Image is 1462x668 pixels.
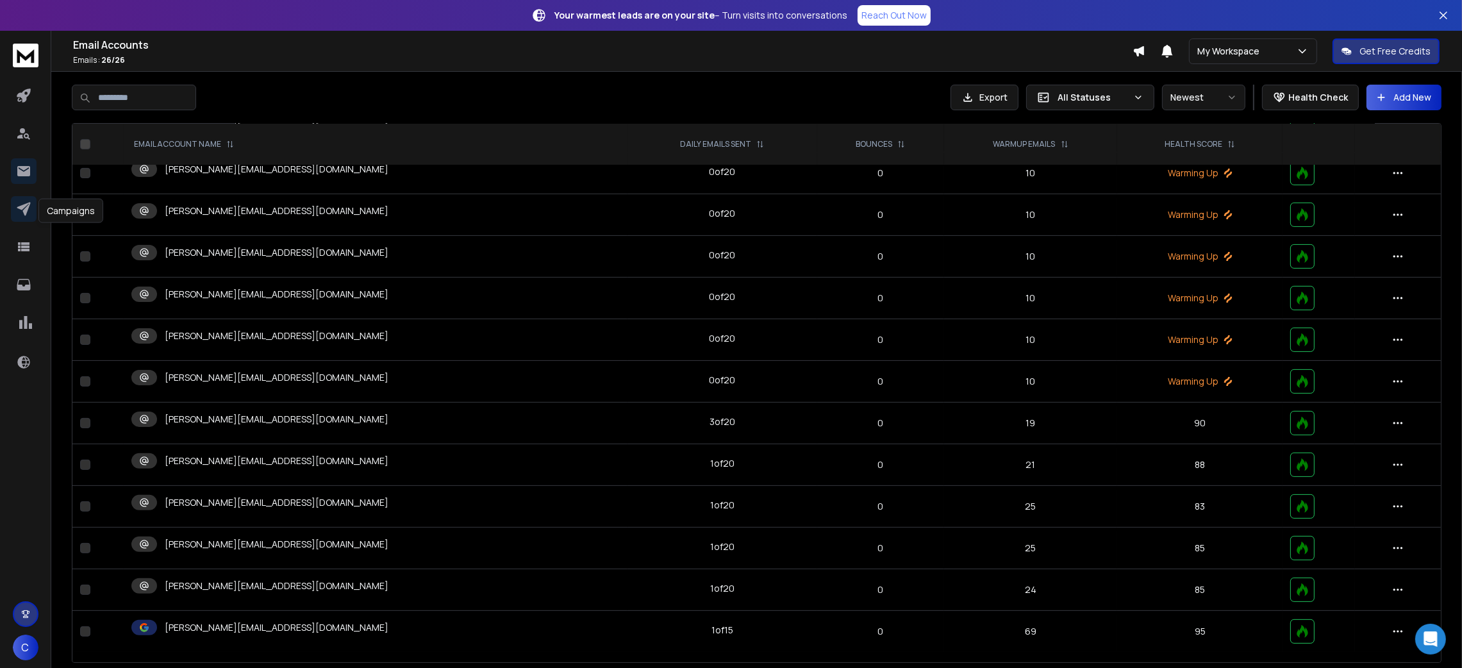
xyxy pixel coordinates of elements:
[1125,250,1275,263] p: Warming Up
[1125,333,1275,346] p: Warming Up
[951,85,1018,110] button: Export
[944,611,1117,653] td: 69
[554,9,715,21] strong: Your warmest leads are on your site
[101,54,125,65] span: 26 / 26
[709,374,735,387] div: 0 of 20
[1117,444,1283,486] td: 88
[1366,85,1441,110] button: Add New
[165,288,388,301] p: [PERSON_NAME][EMAIL_ADDRESS][DOMAIN_NAME]
[680,139,751,149] p: DAILY EMAILS SENT
[944,444,1117,486] td: 21
[709,165,735,178] div: 0 of 20
[944,528,1117,569] td: 25
[944,569,1117,611] td: 24
[165,371,388,384] p: [PERSON_NAME][EMAIL_ADDRESS][DOMAIN_NAME]
[73,55,1133,65] p: Emails :
[1288,91,1348,104] p: Health Check
[165,455,388,467] p: [PERSON_NAME][EMAIL_ADDRESS][DOMAIN_NAME]
[1117,528,1283,569] td: 85
[165,205,388,217] p: [PERSON_NAME][EMAIL_ADDRESS][DOMAIN_NAME]
[944,278,1117,319] td: 10
[825,625,936,638] p: 0
[73,37,1133,53] h1: Email Accounts
[165,621,388,634] p: [PERSON_NAME][EMAIL_ADDRESS][DOMAIN_NAME]
[165,496,388,509] p: [PERSON_NAME][EMAIL_ADDRESS][DOMAIN_NAME]
[1117,486,1283,528] td: 83
[165,538,388,551] p: [PERSON_NAME][EMAIL_ADDRESS][DOMAIN_NAME]
[1125,375,1275,388] p: Warming Up
[825,583,936,596] p: 0
[1117,569,1283,611] td: 85
[825,333,936,346] p: 0
[1058,91,1128,104] p: All Statuses
[858,5,931,26] a: Reach Out Now
[1165,139,1222,149] p: HEALTH SCORE
[1117,611,1283,653] td: 95
[709,332,735,345] div: 0 of 20
[13,635,38,660] button: C
[825,250,936,263] p: 0
[944,486,1117,528] td: 25
[165,330,388,342] p: [PERSON_NAME][EMAIL_ADDRESS][DOMAIN_NAME]
[165,580,388,592] p: [PERSON_NAME][EMAIL_ADDRESS][DOMAIN_NAME]
[165,413,388,426] p: [PERSON_NAME][EMAIL_ADDRESS][DOMAIN_NAME]
[710,540,735,553] div: 1 of 20
[709,207,735,220] div: 0 of 20
[993,139,1056,149] p: WARMUP EMAILS
[165,163,388,176] p: [PERSON_NAME][EMAIL_ADDRESS][DOMAIN_NAME]
[710,457,735,470] div: 1 of 20
[861,9,927,22] p: Reach Out Now
[1359,45,1431,58] p: Get Free Credits
[1117,403,1283,444] td: 90
[709,290,735,303] div: 0 of 20
[825,208,936,221] p: 0
[825,167,936,180] p: 0
[944,194,1117,236] td: 10
[944,319,1117,361] td: 10
[711,624,733,637] div: 1 of 15
[13,44,38,67] img: logo
[1125,208,1275,221] p: Warming Up
[825,458,936,471] p: 0
[1262,85,1359,110] button: Health Check
[554,9,847,22] p: – Turn visits into conversations
[856,139,892,149] p: BOUNCES
[1162,85,1245,110] button: Newest
[825,500,936,513] p: 0
[944,361,1117,403] td: 10
[709,249,735,262] div: 0 of 20
[1125,292,1275,305] p: Warming Up
[38,199,103,223] div: Campaigns
[1415,624,1446,655] div: Open Intercom Messenger
[710,582,735,595] div: 1 of 20
[134,139,234,149] div: EMAIL ACCOUNT NAME
[825,417,936,430] p: 0
[944,403,1117,444] td: 19
[710,499,735,512] div: 1 of 20
[1197,45,1265,58] p: My Workspace
[710,415,735,428] div: 3 of 20
[944,153,1117,194] td: 10
[1333,38,1440,64] button: Get Free Credits
[825,375,936,388] p: 0
[825,292,936,305] p: 0
[825,542,936,555] p: 0
[944,236,1117,278] td: 10
[1125,167,1275,180] p: Warming Up
[165,246,388,259] p: [PERSON_NAME][EMAIL_ADDRESS][DOMAIN_NAME]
